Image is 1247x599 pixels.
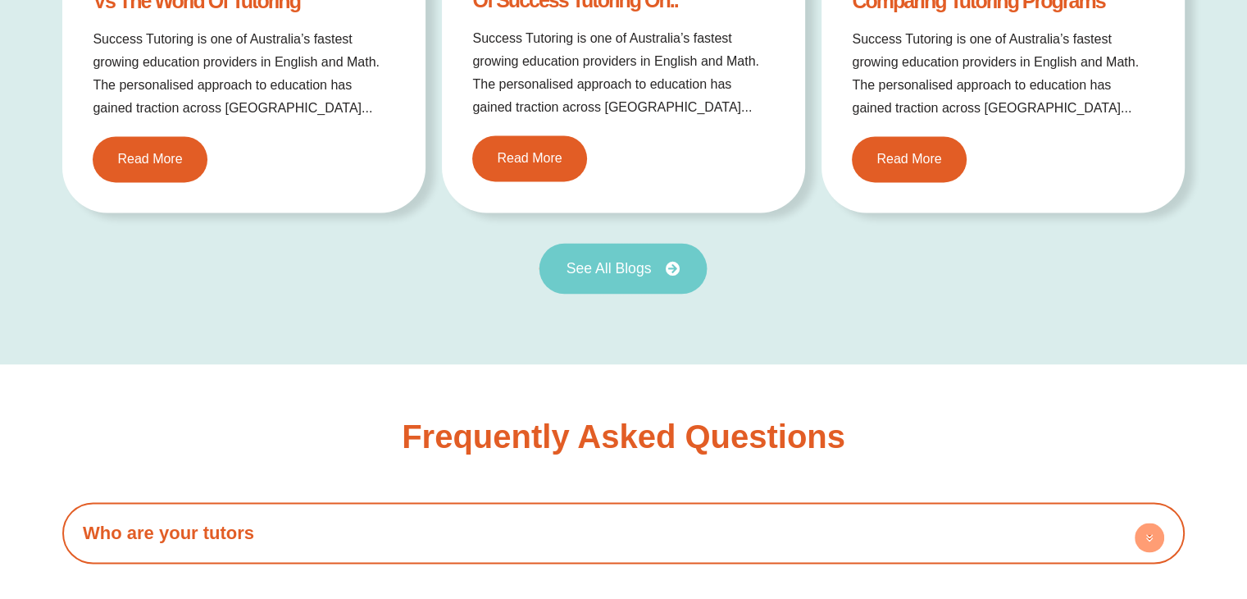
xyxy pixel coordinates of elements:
iframe: Chat Widget [1165,520,1247,599]
p: Success Tutoring is one of Australia’s fastest growing education providers in English and Math. T... [472,27,774,119]
a: Read More [852,136,966,182]
h4: Who are your tutors [71,510,1176,556]
p: Success Tutoring is one of Australia’s fastest growing education providers in English and Math. T... [93,28,394,120]
a: Read More [472,135,586,181]
p: Success Tutoring is one of Australia’s fastest growing education providers in English and Math. T... [852,28,1154,120]
h3: Frequently Asked Questions [402,420,845,453]
a: Who are your tutors [83,523,254,543]
span: Read More [876,153,941,166]
span: See All Blogs [567,261,652,276]
a: See All Blogs [539,243,708,294]
a: Read More [93,136,207,182]
span: Read More [117,153,182,166]
span: Read More [497,152,562,165]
